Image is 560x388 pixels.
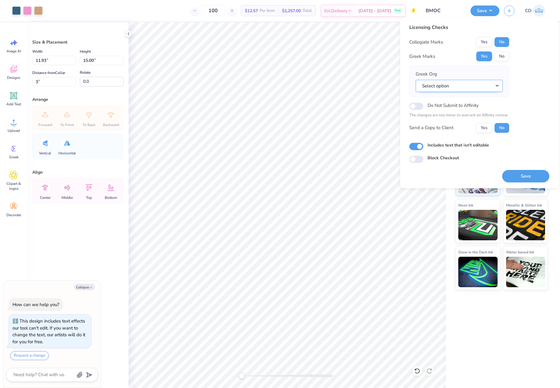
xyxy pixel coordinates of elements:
[80,69,90,76] label: Rotate
[428,101,479,109] label: Do Not Submit to Affinity
[502,170,549,182] button: Save
[458,249,493,255] span: Glow in the Dark Ink
[40,195,51,200] span: Center
[409,112,509,118] p: The changes are too minor to warrant an Affinity review.
[458,257,498,287] img: Glow in the Dark Ink
[12,318,85,345] div: This design includes text effects our tool can't edit. If you want to change the text, our artist...
[8,128,20,133] span: Upload
[416,80,503,92] button: Select option
[7,49,21,54] span: Image AI
[533,5,545,17] img: Cedric Diasanta
[409,39,443,46] div: Collegiate Marks
[506,202,542,208] span: Metallic & Glitter Ink
[324,8,347,14] span: Est. Delivery
[495,37,509,47] button: No
[12,302,59,308] div: How can we help you?
[428,142,489,148] label: Includes text that isn't editable
[7,75,20,80] span: Designs
[476,51,492,61] button: Yes
[495,51,509,61] button: No
[506,257,545,287] img: Water based Ink
[428,155,459,161] label: Block Checkout
[522,5,548,17] a: CD
[358,8,391,14] span: [DATE] - [DATE]
[476,37,492,47] button: Yes
[86,195,92,200] span: Top
[303,8,312,14] span: Total
[32,48,43,55] label: Width
[506,210,545,240] img: Metallic & Glitter Ink
[80,48,91,55] label: Height
[421,5,466,17] input: Untitled Design
[409,124,453,131] div: Send a Copy to Client
[32,96,124,103] div: Arrange
[260,8,275,14] span: Per Item
[495,123,509,133] button: No
[238,373,245,379] div: Accessibility label
[409,24,509,31] div: Licensing Checks
[4,181,24,191] span: Clipart & logos
[6,102,21,107] span: Add Text
[245,8,258,14] span: $12.57
[506,249,534,255] span: Water based Ink
[470,5,499,16] button: Save
[105,195,117,200] span: Bottom
[32,69,65,76] label: Distance from Collar
[74,284,95,290] button: Collapse
[201,5,225,16] input: – –
[32,169,124,175] div: Align
[39,151,51,156] span: Vertical
[458,210,498,240] img: Neon Ink
[10,351,49,360] button: Request a change
[525,7,531,14] span: CD
[62,195,73,200] span: Middle
[6,213,21,217] span: Decorate
[476,123,492,133] button: Yes
[58,151,76,156] span: Horizontal
[32,39,124,45] div: Size & Placement
[458,202,473,208] span: Neon Ink
[9,155,19,160] span: Greek
[282,8,301,14] span: $1,257.00
[416,71,437,78] label: Greek Org
[395,9,401,13] span: Free
[409,53,435,60] div: Greek Marks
